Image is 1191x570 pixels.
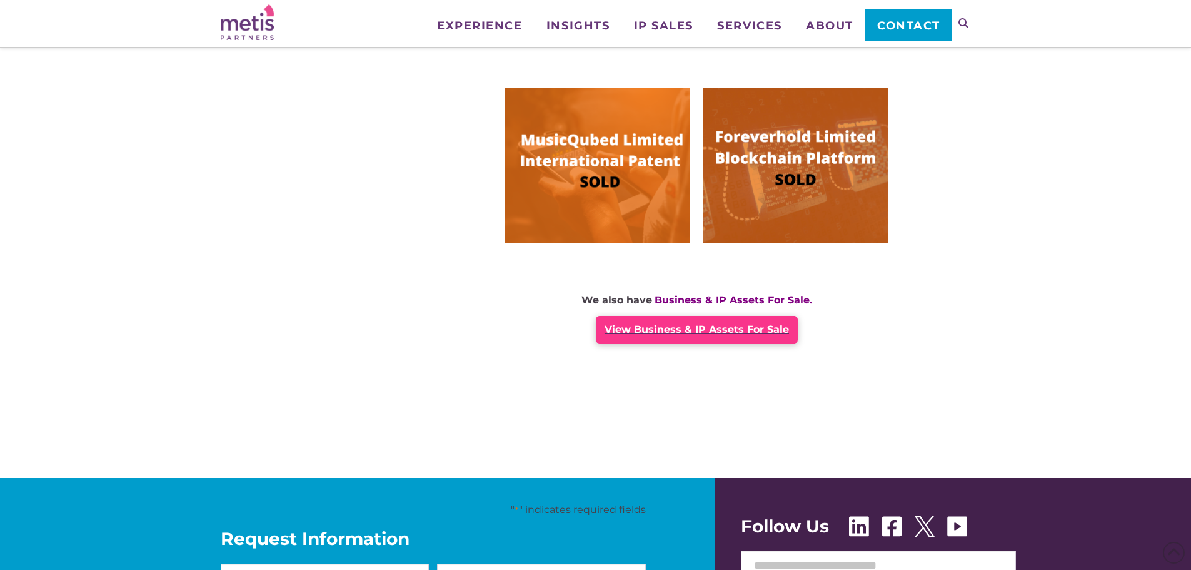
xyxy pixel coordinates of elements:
[806,20,853,31] span: About
[221,530,646,547] span: Request Information
[581,294,652,306] strong: We also have
[605,323,789,335] span: View Business & IP Assets For Sale
[865,9,952,41] a: Contact
[1163,542,1185,564] span: Back to Top
[596,316,798,344] a: View Business & IP Assets For Sale
[882,516,902,537] img: Facebook
[703,88,888,243] img: Image
[741,517,829,535] span: Follow Us
[221,4,274,40] img: Metis Partners
[437,20,522,31] span: Experience
[505,88,690,243] img: MusicQubed
[947,516,967,537] img: Youtube
[877,20,940,31] span: Contact
[915,516,935,537] img: X
[655,294,812,306] strong: Business & IP Assets For Sale.
[634,20,693,31] span: IP Sales
[221,503,646,517] p: " " indicates required fields
[849,516,869,537] img: Linkedin
[717,20,781,31] span: Services
[546,20,610,31] span: Insights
